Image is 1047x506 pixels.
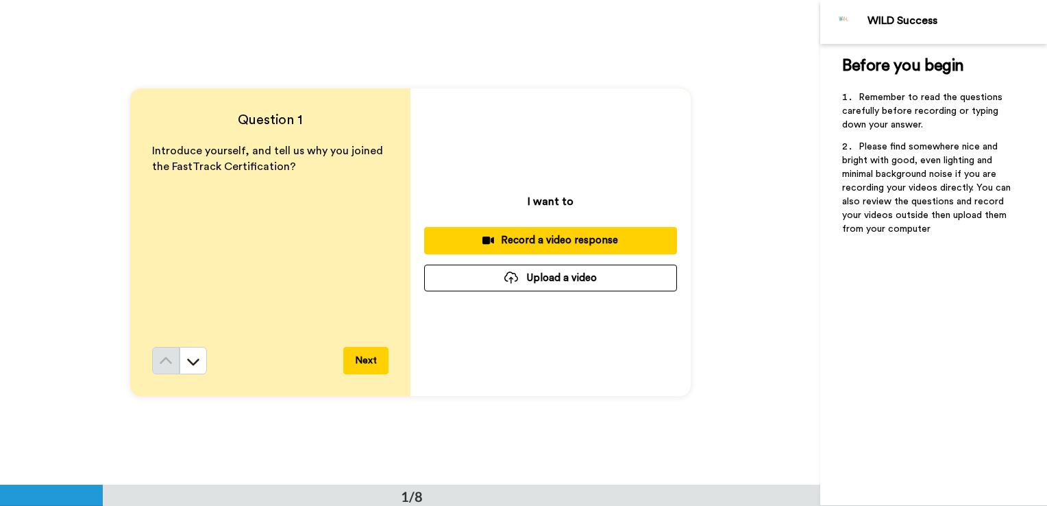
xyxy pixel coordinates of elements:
[842,93,1005,130] span: Remember to read the questions carefully before recording or typing down your answer.
[424,227,677,254] button: Record a video response
[152,145,386,172] span: Introduce yourself, and tell us why you joined the FastTrack Certification?
[867,14,1046,27] div: WILD Success
[435,233,666,248] div: Record a video response
[379,487,445,506] div: 1/8
[424,265,677,291] button: Upload a video
[828,5,861,38] img: Profile Image
[842,142,1013,234] span: Please find somewhere nice and bright with good, even lighting and minimal background noise if yo...
[343,347,389,374] button: Next
[152,110,389,130] h4: Question 1
[528,193,574,210] p: I want to
[842,58,963,74] span: Before you begin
